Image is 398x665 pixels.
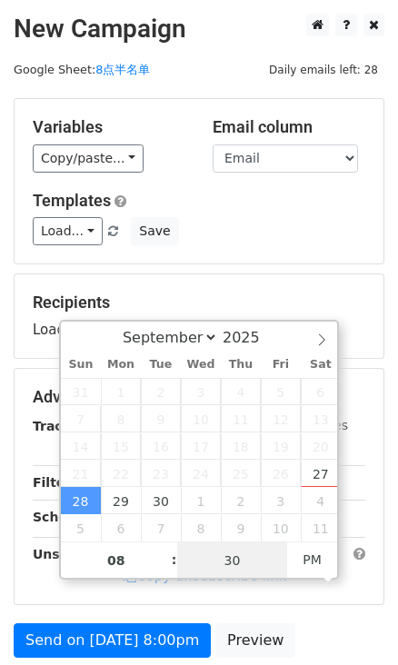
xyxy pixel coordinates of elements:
button: Save [131,217,178,245]
input: Year [218,329,284,346]
span: September 6, 2025 [301,378,341,405]
strong: Unsubscribe [33,547,122,561]
span: September 29, 2025 [101,487,141,514]
div: 聊天小组件 [307,578,398,665]
h5: Recipients [33,293,365,313]
span: September 14, 2025 [61,432,101,460]
span: October 4, 2025 [301,487,341,514]
a: Templates [33,191,111,210]
span: October 9, 2025 [221,514,261,541]
span: Click to toggle [287,541,337,578]
span: September 20, 2025 [301,432,341,460]
span: September 19, 2025 [261,432,301,460]
span: September 26, 2025 [261,460,301,487]
small: Google Sheet: [14,63,150,76]
a: Daily emails left: 28 [263,63,384,76]
span: September 30, 2025 [141,487,181,514]
span: September 21, 2025 [61,460,101,487]
span: September 15, 2025 [101,432,141,460]
a: Preview [215,623,295,658]
span: October 2, 2025 [221,487,261,514]
span: October 5, 2025 [61,514,101,541]
span: Fri [261,359,301,371]
span: October 6, 2025 [101,514,141,541]
span: September 16, 2025 [141,432,181,460]
a: 8点半名单 [95,63,150,76]
span: Thu [221,359,261,371]
span: : [172,541,177,578]
span: September 11, 2025 [221,405,261,432]
span: September 12, 2025 [261,405,301,432]
span: September 8, 2025 [101,405,141,432]
a: Send on [DATE] 8:00pm [14,623,211,658]
h5: Variables [33,117,185,137]
span: September 3, 2025 [181,378,221,405]
span: September 7, 2025 [61,405,101,432]
span: September 10, 2025 [181,405,221,432]
h2: New Campaign [14,14,384,45]
span: September 18, 2025 [221,432,261,460]
span: September 23, 2025 [141,460,181,487]
span: September 2, 2025 [141,378,181,405]
span: September 28, 2025 [61,487,101,514]
a: Load... [33,217,103,245]
span: Tue [141,359,181,371]
span: October 3, 2025 [261,487,301,514]
span: Mon [101,359,141,371]
strong: Filters [33,475,79,490]
span: September 9, 2025 [141,405,181,432]
span: September 25, 2025 [221,460,261,487]
input: Hour [61,542,172,579]
span: October 7, 2025 [141,514,181,541]
span: September 4, 2025 [221,378,261,405]
span: October 10, 2025 [261,514,301,541]
strong: Schedule [33,510,98,524]
h5: Advanced [33,387,365,407]
span: October 1, 2025 [181,487,221,514]
span: September 5, 2025 [261,378,301,405]
div: Loading... [33,293,365,340]
span: Wed [181,359,221,371]
span: September 27, 2025 [301,460,341,487]
span: September 24, 2025 [181,460,221,487]
span: September 17, 2025 [181,432,221,460]
h5: Email column [213,117,365,137]
span: August 31, 2025 [61,378,101,405]
a: Copy/paste... [33,144,144,173]
a: Copy unsubscribe link [123,568,286,584]
span: Sun [61,359,101,371]
strong: Tracking [33,419,94,433]
span: October 11, 2025 [301,514,341,541]
span: October 8, 2025 [181,514,221,541]
input: Minute [177,542,288,579]
span: September 22, 2025 [101,460,141,487]
iframe: Chat Widget [307,578,398,665]
span: September 1, 2025 [101,378,141,405]
span: September 13, 2025 [301,405,341,432]
span: Daily emails left: 28 [263,60,384,80]
span: Sat [301,359,341,371]
label: UTM Codes [277,416,348,435]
